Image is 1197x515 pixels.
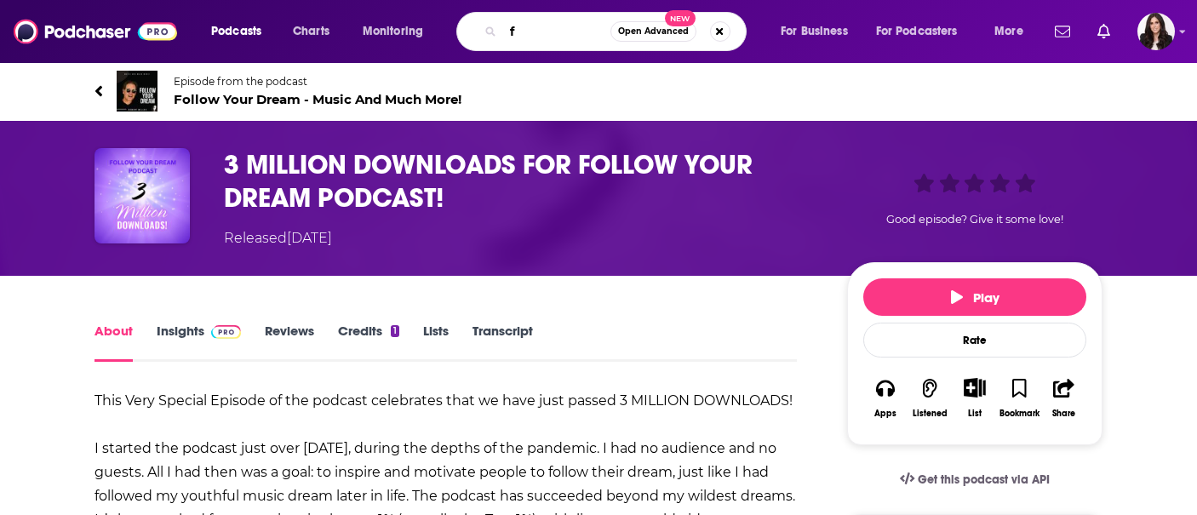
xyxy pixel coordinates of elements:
[968,408,982,419] div: List
[1137,13,1175,50] img: User Profile
[982,18,1045,45] button: open menu
[157,323,241,362] a: InsightsPodchaser Pro
[94,148,190,243] img: 3 MILLION DOWNLOADS FOR FOLLOW YOUR DREAM PODCAST!
[224,228,332,249] div: Released [DATE]
[94,392,793,409] strong: This Very Special Episode of the podcast celebrates that we have just passed 3 MILLION DOWNLOADS!
[282,18,340,45] a: Charts
[293,20,329,43] span: Charts
[997,367,1041,429] button: Bookmark
[1052,409,1075,419] div: Share
[199,18,283,45] button: open menu
[338,323,399,362] a: Credits1
[265,323,314,362] a: Reviews
[117,71,157,112] img: Follow Your Dream - Music And Much More!
[994,20,1023,43] span: More
[363,20,423,43] span: Monitoring
[999,409,1039,419] div: Bookmark
[1137,13,1175,50] span: Logged in as RebeccaShapiro
[1048,17,1077,46] a: Show notifications dropdown
[876,20,958,43] span: For Podcasters
[503,18,610,45] input: Search podcasts, credits, & more...
[865,18,982,45] button: open menu
[94,323,133,362] a: About
[913,409,948,419] div: Listened
[1137,13,1175,50] button: Show profile menu
[886,213,1063,226] span: Good episode? Give it some love!
[665,10,696,26] span: New
[174,91,461,107] span: Follow Your Dream - Music And Much More!
[957,378,992,397] button: Show More Button
[1042,367,1086,429] button: Share
[618,27,689,36] span: Open Advanced
[1091,17,1117,46] a: Show notifications dropdown
[211,20,261,43] span: Podcasts
[14,15,177,48] img: Podchaser - Follow, Share and Rate Podcasts
[211,325,241,339] img: Podchaser Pro
[886,459,1063,501] a: Get this podcast via API
[391,325,399,337] div: 1
[863,323,1086,358] div: Rate
[472,323,533,362] a: Transcript
[224,148,820,215] h1: 3 MILLION DOWNLOADS FOR FOLLOW YOUR DREAM PODCAST!
[769,18,869,45] button: open menu
[953,367,997,429] div: Show More ButtonList
[951,289,999,306] span: Play
[863,278,1086,316] button: Play
[174,75,461,88] span: Episode from the podcast
[918,472,1050,487] span: Get this podcast via API
[874,409,896,419] div: Apps
[423,323,449,362] a: Lists
[781,20,848,43] span: For Business
[610,21,696,42] button: Open AdvancedNew
[472,12,763,51] div: Search podcasts, credits, & more...
[94,71,1102,112] a: Follow Your Dream - Music And Much More!Episode from the podcastFollow Your Dream - Music And Muc...
[351,18,445,45] button: open menu
[908,367,952,429] button: Listened
[863,367,908,429] button: Apps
